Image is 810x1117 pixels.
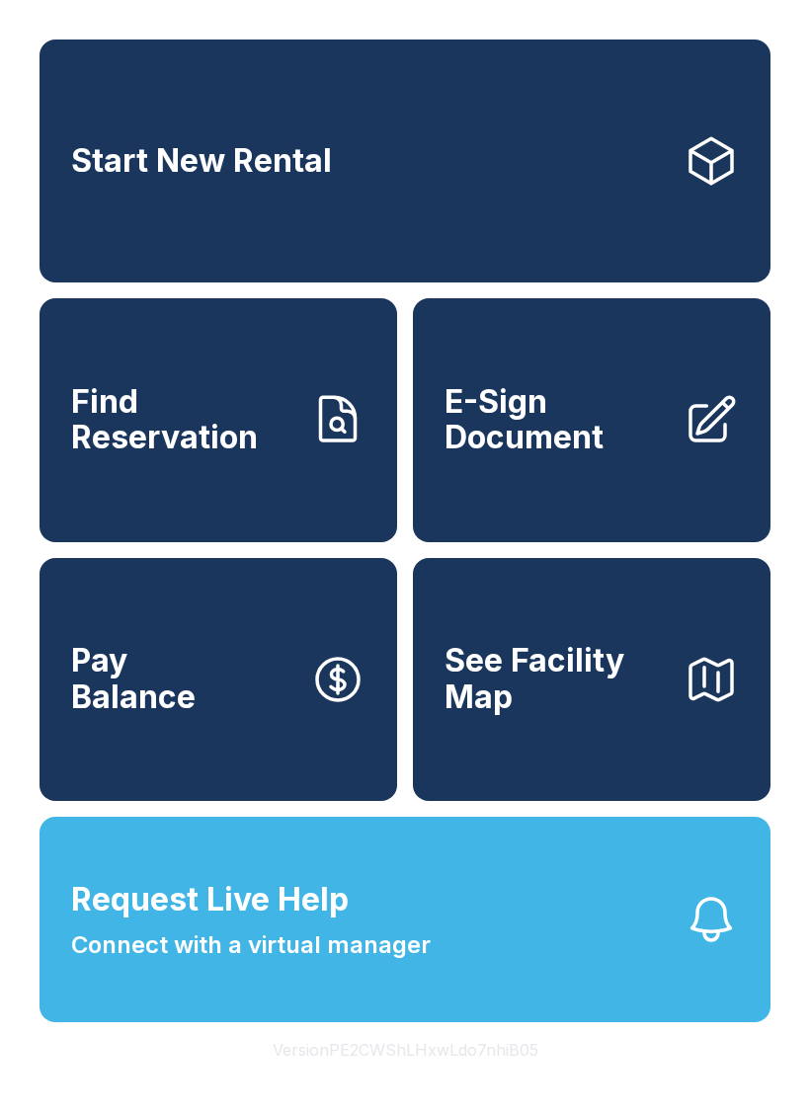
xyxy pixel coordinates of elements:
a: PayBalance [40,558,397,801]
span: Find Reservation [71,384,294,456]
span: Start New Rental [71,143,332,180]
button: Request Live HelpConnect with a virtual manager [40,817,770,1022]
span: E-Sign Document [445,384,668,456]
span: See Facility Map [445,643,668,715]
span: Pay Balance [71,643,196,715]
button: See Facility Map [413,558,770,801]
a: Find Reservation [40,298,397,541]
button: VersionPE2CWShLHxwLdo7nhiB05 [257,1022,554,1077]
a: E-Sign Document [413,298,770,541]
span: Connect with a virtual manager [71,927,431,963]
span: Request Live Help [71,876,349,923]
a: Start New Rental [40,40,770,282]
